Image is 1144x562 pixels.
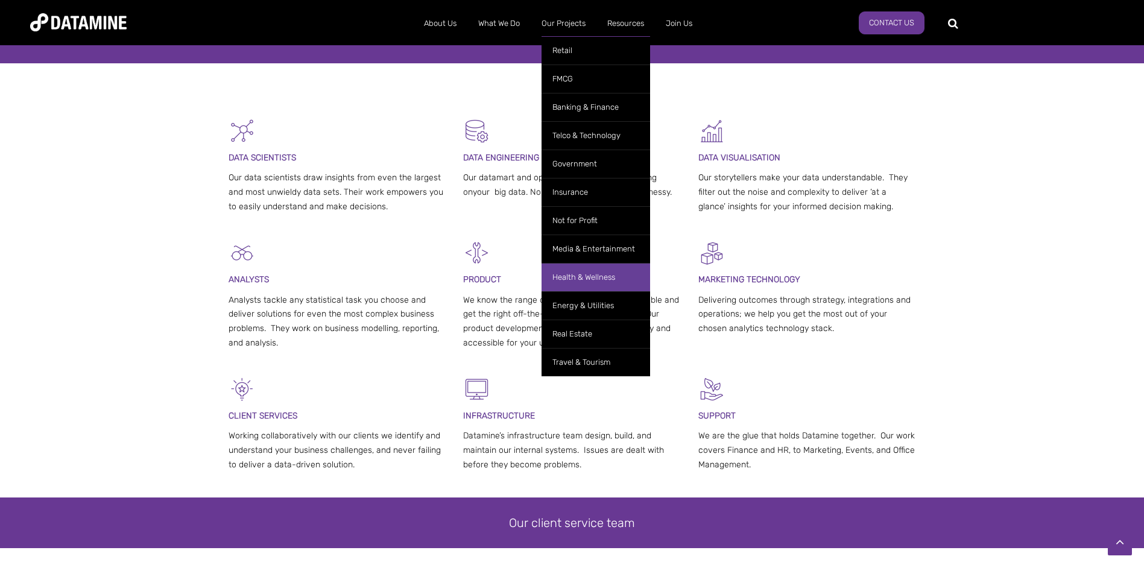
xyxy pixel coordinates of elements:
p: Delivering outcomes through strategy, integrations and operations; we help you get the most out o... [698,293,916,336]
span: DATA ENGINEERING & OPERATIONS [463,153,599,163]
img: Development [463,239,490,267]
span: ENT SERVICES [241,411,297,421]
p: We are the glue that holds Datamine together. Our work covers Finance and HR, to Marketing, Event... [698,429,916,472]
a: Retail [542,36,650,65]
span: INFRASTRUCTURE [463,411,535,421]
img: Graph 5 [698,118,725,145]
a: Join Us [655,8,703,39]
img: Datamine [30,13,127,31]
p: Working collaboratively with our clients we identify and understand your business challenges, and... [229,429,446,472]
p: Our datamart and operations teams relish working onyour big data. No dataset is too large or too ... [463,171,681,200]
img: Mentor [698,376,725,403]
img: Analysts [229,239,256,267]
span: ANALYSTS [229,274,269,285]
span: MARKETING TECHNOLOGY [698,274,800,285]
p: We know the range of data analytics tools available and get the right off-the-shelf tool for your... [463,293,681,350]
img: Datamart [463,118,490,145]
a: Real Estate [542,320,650,348]
span: SUPPORT [698,411,736,421]
a: Banking & Finance [542,93,650,121]
a: Health & Wellness [542,263,650,291]
img: IT [463,376,490,403]
span: DATA SCIENTISTS [229,153,296,163]
img: Graph - Network [229,118,256,145]
a: About Us [413,8,467,39]
p: Our data scientists draw insights from even the largest and most unwieldy data sets. Their work e... [229,171,446,213]
a: Our Projects [531,8,596,39]
span: DATA VISUALISATION [698,153,780,163]
a: Government [542,150,650,178]
a: What We Do [467,8,531,39]
img: Client Services [229,376,256,403]
a: FMCG [542,65,650,93]
a: Contact Us [859,11,924,34]
p: Analysts tackle any statistical task you choose and deliver solutions for even the most complex b... [229,293,446,350]
a: Not for Profit [542,206,650,235]
a: Travel & Tourism [542,348,650,376]
a: Energy & Utilities [542,291,650,320]
p: Our storytellers make your data understandable. They filter out the noise and complexity to deliv... [698,171,916,213]
a: Insurance [542,178,650,206]
img: Digital Activation [698,239,725,267]
a: Resources [596,8,655,39]
p: Datamine’s infrastructure team design, build, and maintain our internal systems. Issues are dealt... [463,429,681,472]
span: PRODUCT [463,274,501,285]
a: Media & Entertainment [542,235,650,263]
a: Telco & Technology [542,121,650,150]
span: CLI [229,411,241,421]
span: Our client service team [509,516,635,530]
